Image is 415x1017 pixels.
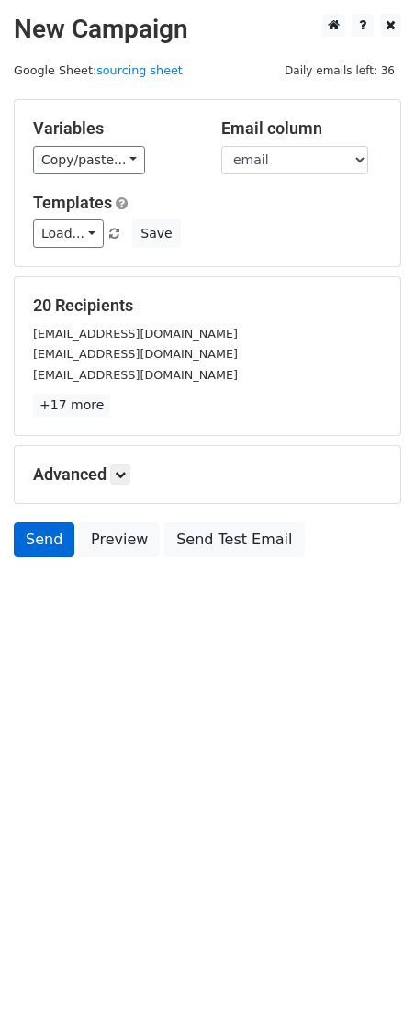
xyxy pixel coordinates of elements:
a: +17 more [33,394,110,417]
h2: New Campaign [14,14,401,45]
a: Daily emails left: 36 [278,63,401,77]
iframe: Chat Widget [323,929,415,1017]
h5: Advanced [33,464,382,485]
a: Send [14,522,74,557]
a: Copy/paste... [33,146,145,174]
small: [EMAIL_ADDRESS][DOMAIN_NAME] [33,327,238,341]
a: Load... [33,219,104,248]
a: Templates [33,193,112,212]
a: Preview [79,522,160,557]
small: [EMAIL_ADDRESS][DOMAIN_NAME] [33,368,238,382]
small: Google Sheet: [14,63,183,77]
a: Send Test Email [164,522,304,557]
span: Daily emails left: 36 [278,61,401,81]
small: [EMAIL_ADDRESS][DOMAIN_NAME] [33,347,238,361]
a: sourcing sheet [96,63,183,77]
h5: Email column [221,118,382,139]
h5: Variables [33,118,194,139]
h5: 20 Recipients [33,296,382,316]
button: Save [132,219,180,248]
